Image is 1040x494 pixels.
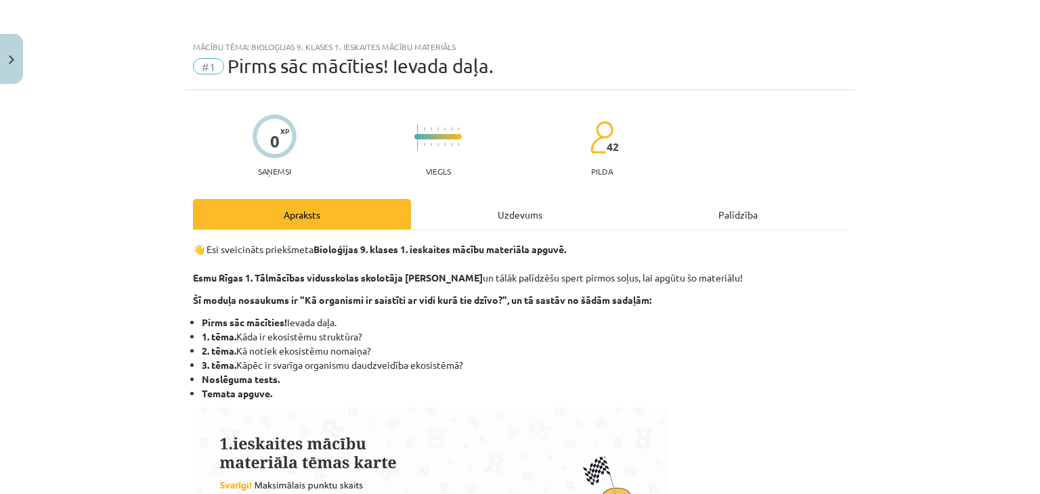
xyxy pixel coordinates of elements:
[411,199,629,229] div: Uzdevums
[193,58,224,74] span: #1
[202,358,847,372] li: Kāpēc ir svarīga organismu daudzveidība ekosistēmā?
[227,55,494,77] span: Pirms sāc mācīties! Ievada daļa.
[458,143,459,146] img: icon-short-line-57e1e144782c952c97e751825c79c345078a6d821885a25fce030b3d8c18986b.svg
[202,373,280,385] strong: Noslēguma tests.
[424,127,425,131] img: icon-short-line-57e1e144782c952c97e751825c79c345078a6d821885a25fce030b3d8c18986b.svg
[280,127,289,135] span: XP
[193,294,651,306] b: Šī moduļa nosaukums ir "Kā organismi ir saistīti ar vidi kurā tie dzīvo?", un tā sastāv no šādām ...
[607,141,619,153] span: 42
[202,316,287,328] strong: Pirms sāc mācīties!
[451,127,452,131] img: icon-short-line-57e1e144782c952c97e751825c79c345078a6d821885a25fce030b3d8c18986b.svg
[193,199,411,229] div: Apraksts
[193,242,847,285] p: 👋 Esi sveicināts priekšmeta un tālāk palīdzēšu spert pirmos soļus, lai apgūtu šo materiālu!
[193,243,566,284] strong: Bioloģijas 9. klases 1. ieskaites mācību materiāla apguvē. Esmu Rīgas 1. Tālmācības vidusskolas s...
[202,315,847,330] li: Ievada daļa.
[458,127,459,131] img: icon-short-line-57e1e144782c952c97e751825c79c345078a6d821885a25fce030b3d8c18986b.svg
[202,344,236,357] strong: 2. tēma.
[591,166,613,176] p: pilda
[253,166,297,176] p: Saņemsi
[444,143,446,146] img: icon-short-line-57e1e144782c952c97e751825c79c345078a6d821885a25fce030b3d8c18986b.svg
[431,143,432,146] img: icon-short-line-57e1e144782c952c97e751825c79c345078a6d821885a25fce030b3d8c18986b.svg
[451,143,452,146] img: icon-short-line-57e1e144782c952c97e751825c79c345078a6d821885a25fce030b3d8c18986b.svg
[431,127,432,131] img: icon-short-line-57e1e144782c952c97e751825c79c345078a6d821885a25fce030b3d8c18986b.svg
[202,359,236,371] strong: 3. tēma.
[270,132,280,151] div: 0
[424,143,425,146] img: icon-short-line-57e1e144782c952c97e751825c79c345078a6d821885a25fce030b3d8c18986b.svg
[590,120,613,154] img: students-c634bb4e5e11cddfef0936a35e636f08e4e9abd3cc4e673bd6f9a4125e45ecb1.svg
[437,127,439,131] img: icon-short-line-57e1e144782c952c97e751825c79c345078a6d821885a25fce030b3d8c18986b.svg
[629,199,847,229] div: Palīdzība
[437,143,439,146] img: icon-short-line-57e1e144782c952c97e751825c79c345078a6d821885a25fce030b3d8c18986b.svg
[417,124,418,150] img: icon-long-line-d9ea69661e0d244f92f715978eff75569469978d946b2353a9bb055b3ed8787d.svg
[193,42,847,51] div: Mācību tēma: Bioloģijas 9. klases 1. ieskaites mācību materiāls
[426,166,451,176] p: Viegls
[202,330,847,344] li: Kāda ir ekosistēmu struktūra?
[444,127,446,131] img: icon-short-line-57e1e144782c952c97e751825c79c345078a6d821885a25fce030b3d8c18986b.svg
[202,344,847,358] li: Kā notiek ekosistēmu nomaiņa?
[9,55,14,64] img: icon-close-lesson-0947bae3869378f0d4975bcd49f059093ad1ed9edebbc8119c70593378902aed.svg
[202,330,236,342] strong: 1. tēma.
[202,387,272,399] strong: Temata apguve.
